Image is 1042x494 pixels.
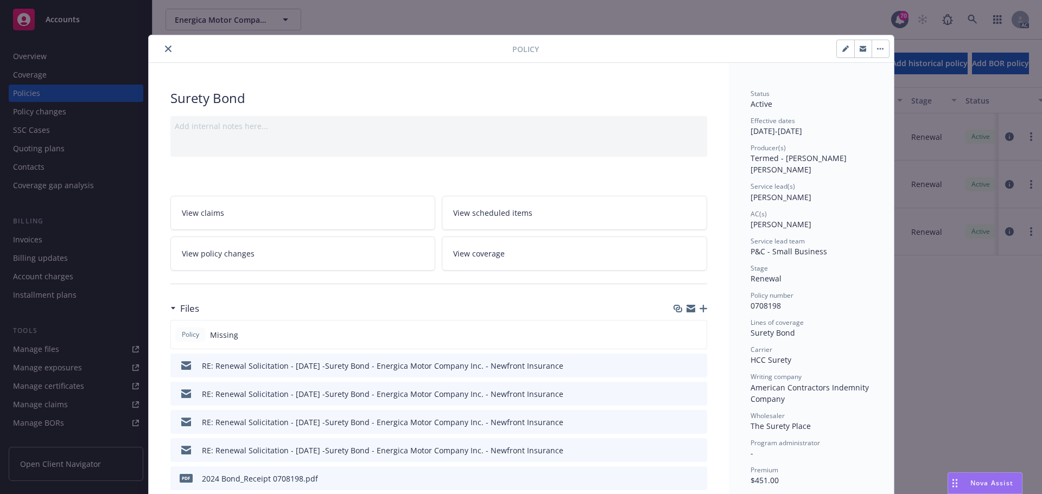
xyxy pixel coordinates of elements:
[751,89,770,98] span: Status
[751,99,772,109] span: Active
[442,196,707,230] a: View scheduled items
[751,116,872,137] div: [DATE] - [DATE]
[180,330,201,339] span: Policy
[202,416,563,428] div: RE: Renewal Solicitation - [DATE] -Surety Bond - Energica Motor Company Inc. - Newfront Insurance
[948,472,1022,494] button: Nova Assist
[170,236,436,271] a: View policy changes
[751,153,849,175] span: Termed - [PERSON_NAME] [PERSON_NAME]
[180,301,199,316] h3: Files
[676,445,684,456] button: download file
[693,416,703,428] button: preview file
[751,382,871,404] span: American Contractors Indemnity Company
[751,411,785,420] span: Wholesaler
[453,248,505,259] span: View coverage
[751,182,795,191] span: Service lead(s)
[751,264,768,273] span: Stage
[170,196,436,230] a: View claims
[180,474,193,482] span: pdf
[751,236,805,246] span: Service lead team
[751,475,779,485] span: $451.00
[676,388,684,400] button: download file
[751,448,753,458] span: -
[751,465,778,474] span: Premium
[453,207,532,219] span: View scheduled items
[202,360,563,371] div: RE: Renewal Solicitation - [DATE] -Surety Bond - Energica Motor Company Inc. - Newfront Insurance
[751,209,767,219] span: AC(s)
[751,438,820,447] span: Program administrator
[202,473,318,484] div: 2024 Bond_Receipt 0708198.pdf
[676,473,684,484] button: download file
[751,192,811,202] span: [PERSON_NAME]
[182,248,255,259] span: View policy changes
[210,329,238,341] span: Missing
[170,301,199,316] div: Files
[693,388,703,400] button: preview file
[162,42,175,55] button: close
[202,445,563,456] div: RE: Renewal Solicitation - [DATE] -Surety Bond - Energica Motor Company Inc. - Newfront Insurance
[751,318,804,327] span: Lines of coverage
[182,207,224,219] span: View claims
[676,360,684,371] button: download file
[751,372,802,381] span: Writing company
[948,473,962,493] div: Drag to move
[751,246,827,256] span: P&C - Small Business
[751,219,811,229] span: [PERSON_NAME]
[751,300,781,311] span: 0708198
[693,360,703,371] button: preview file
[751,116,795,125] span: Effective dates
[202,388,563,400] div: RE: Renewal Solicitation - [DATE] -Surety Bond - Energica Motor Company Inc. - Newfront Insurance
[512,43,539,55] span: Policy
[693,445,703,456] button: preview file
[751,345,772,354] span: Carrier
[751,291,793,300] span: Policy number
[175,120,703,132] div: Add internal notes here...
[751,355,791,365] span: HCC Surety
[751,273,781,284] span: Renewal
[676,416,684,428] button: download file
[442,236,707,271] a: View coverage
[751,421,811,431] span: The Surety Place
[693,473,703,484] button: preview file
[970,478,1013,487] span: Nova Assist
[751,143,786,152] span: Producer(s)
[751,328,795,338] span: Surety Bond
[170,89,707,107] div: Surety Bond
